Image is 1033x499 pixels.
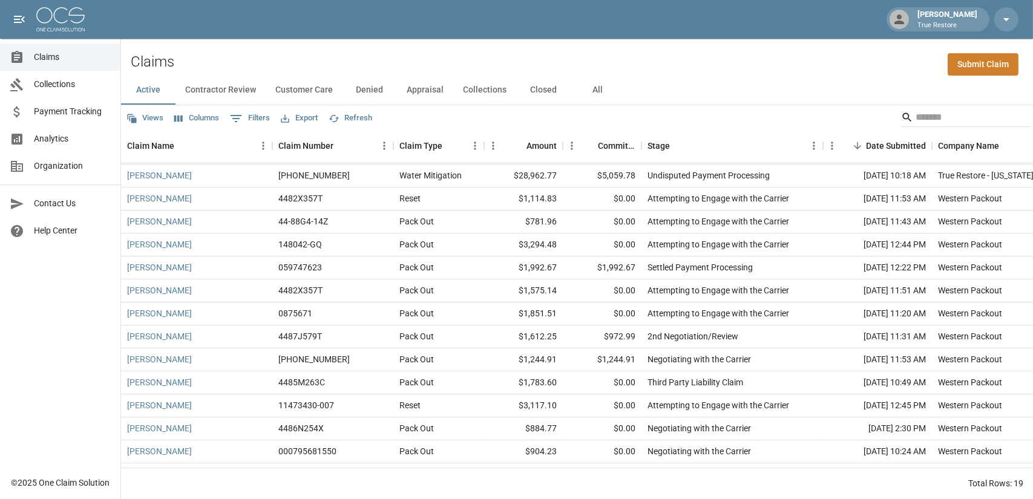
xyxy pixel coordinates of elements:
[399,238,434,250] div: Pack Out
[278,353,350,365] div: 01-009-011439
[34,78,111,91] span: Collections
[171,109,222,128] button: Select columns
[333,137,350,154] button: Sort
[127,307,192,319] a: [PERSON_NAME]
[849,137,866,154] button: Sort
[563,129,641,163] div: Committed Amount
[999,137,1016,154] button: Sort
[516,76,571,105] button: Closed
[326,109,375,128] button: Refresh
[36,7,85,31] img: ocs-logo-white-transparent.png
[938,330,1002,342] div: Western Packout
[823,279,932,302] div: [DATE] 11:51 AM
[938,261,1002,273] div: Western Packout
[278,445,336,457] div: 000795681550
[563,325,641,348] div: $972.99
[399,376,434,388] div: Pack Out
[399,261,434,273] div: Pack Out
[121,76,1033,105] div: dynamic tabs
[968,477,1023,489] div: Total Rows: 19
[526,129,557,163] div: Amount
[11,477,110,489] div: © 2025 One Claim Solution
[648,129,670,163] div: Stage
[121,129,272,163] div: Claim Name
[648,330,738,342] div: 2nd Negotiation/Review
[917,21,977,31] p: True Restore
[399,353,434,365] div: Pack Out
[278,376,325,388] div: 4485M263C
[484,256,563,279] div: $1,992.67
[399,192,421,204] div: Reset
[563,371,641,394] div: $0.00
[648,238,789,250] div: Attempting to Engage with the Carrier
[823,233,932,256] div: [DATE] 12:44 PM
[805,137,823,155] button: Menu
[127,284,192,296] a: [PERSON_NAME]
[278,261,322,273] div: 059747623
[278,169,350,181] div: 01-009-019651
[127,129,174,163] div: Claim Name
[484,279,563,302] div: $1,575.14
[343,76,397,105] button: Denied
[948,53,1018,76] a: Submit Claim
[34,105,111,118] span: Payment Tracking
[127,399,192,411] a: [PERSON_NAME]
[823,463,932,486] div: [DATE] 12:04 PM
[823,129,932,163] div: Date Submitted
[34,224,111,237] span: Help Center
[272,129,393,163] div: Claim Number
[938,445,1002,457] div: Western Packout
[278,399,334,411] div: 11473430-007
[484,325,563,348] div: $1,612.25
[278,192,323,204] div: 4482X357T
[34,132,111,145] span: Analytics
[563,417,641,440] div: $0.00
[127,445,192,457] a: [PERSON_NAME]
[127,261,192,273] a: [PERSON_NAME]
[127,238,192,250] a: [PERSON_NAME]
[648,445,751,457] div: Negotiating with the Carrier
[278,422,324,434] div: 4486N254X
[127,215,192,227] a: [PERSON_NAME]
[484,302,563,325] div: $1,851.51
[648,353,751,365] div: Negotiating with the Carrier
[278,129,333,163] div: Claim Number
[453,76,516,105] button: Collections
[399,330,434,342] div: Pack Out
[127,422,192,434] a: [PERSON_NAME]
[34,51,111,64] span: Claims
[938,399,1002,411] div: Western Packout
[938,192,1002,204] div: Western Packout
[442,137,459,154] button: Sort
[397,76,453,105] button: Appraisal
[563,279,641,302] div: $0.00
[823,440,932,463] div: [DATE] 10:24 AM
[484,417,563,440] div: $884.77
[127,192,192,204] a: [PERSON_NAME]
[484,165,563,188] div: $28,962.77
[563,165,641,188] div: $5,059.78
[254,137,272,155] button: Menu
[399,399,421,411] div: Reset
[913,8,982,30] div: [PERSON_NAME]
[131,53,174,71] h2: Claims
[648,422,751,434] div: Negotiating with the Carrier
[938,129,999,163] div: Company Name
[823,325,932,348] div: [DATE] 11:31 AM
[393,129,484,163] div: Claim Type
[484,137,502,155] button: Menu
[278,238,322,250] div: 148042-GQ
[174,137,191,154] button: Sort
[484,440,563,463] div: $904.23
[571,76,625,105] button: All
[938,284,1002,296] div: Western Packout
[823,302,932,325] div: [DATE] 11:20 AM
[670,137,687,154] button: Sort
[581,137,598,154] button: Sort
[278,330,322,342] div: 4487J579T
[563,463,641,486] div: $15,951.88
[127,169,192,181] a: [PERSON_NAME]
[399,215,434,227] div: Pack Out
[484,129,563,163] div: Amount
[648,215,789,227] div: Attempting to Engage with the Carrier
